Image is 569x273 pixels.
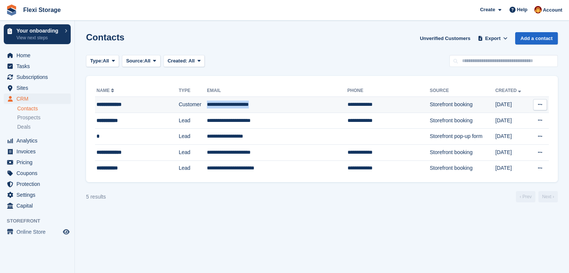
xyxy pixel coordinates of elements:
[534,6,542,13] img: Andrew Bett
[16,61,61,71] span: Tasks
[430,97,495,113] td: Storefront booking
[179,113,207,129] td: Lead
[4,72,71,82] a: menu
[485,35,501,42] span: Export
[514,191,559,202] nav: Page
[6,4,17,16] img: stora-icon-8386f47178a22dfd0bd8f6a31ec36ba5ce8667c1dd55bd0f319d3a0aa187defe.svg
[495,113,529,129] td: [DATE]
[517,6,527,13] span: Help
[16,190,61,200] span: Settings
[543,6,562,14] span: Account
[16,168,61,178] span: Coupons
[4,179,71,189] a: menu
[417,32,473,45] a: Unverified Customers
[17,114,40,121] span: Prospects
[4,50,71,61] a: menu
[4,168,71,178] a: menu
[62,227,71,236] a: Preview store
[16,34,61,41] p: View next steps
[430,113,495,129] td: Storefront booking
[495,129,529,145] td: [DATE]
[144,57,151,65] span: All
[16,28,61,33] p: Your onboarding
[179,129,207,145] td: Lead
[16,50,61,61] span: Home
[4,200,71,211] a: menu
[476,32,509,45] button: Export
[17,123,31,131] span: Deals
[179,85,207,97] th: Type
[103,57,109,65] span: All
[17,123,71,131] a: Deals
[7,217,74,225] span: Storefront
[4,135,71,146] a: menu
[4,61,71,71] a: menu
[86,32,125,42] h1: Contacts
[495,88,523,93] a: Created
[4,83,71,93] a: menu
[168,58,187,64] span: Created:
[4,190,71,200] a: menu
[495,144,529,160] td: [DATE]
[430,85,495,97] th: Source
[126,57,144,65] span: Source:
[4,227,71,237] a: menu
[16,135,61,146] span: Analytics
[163,55,205,67] button: Created: All
[430,129,495,145] td: Storefront pop-up form
[86,193,106,201] div: 5 results
[179,160,207,176] td: Lead
[86,55,119,67] button: Type: All
[16,83,61,93] span: Sites
[17,114,71,122] a: Prospects
[179,97,207,113] td: Customer
[4,146,71,157] a: menu
[430,144,495,160] td: Storefront booking
[17,105,71,112] a: Contacts
[515,32,558,45] a: Add a contact
[122,55,160,67] button: Source: All
[207,85,347,97] th: Email
[20,4,64,16] a: Flexi Storage
[16,146,61,157] span: Invoices
[90,57,103,65] span: Type:
[16,72,61,82] span: Subscriptions
[97,88,116,93] a: Name
[480,6,495,13] span: Create
[16,157,61,168] span: Pricing
[347,85,429,97] th: Phone
[516,191,535,202] a: Previous
[179,144,207,160] td: Lead
[495,160,529,176] td: [DATE]
[189,58,195,64] span: All
[16,227,61,237] span: Online Store
[4,157,71,168] a: menu
[16,179,61,189] span: Protection
[16,200,61,211] span: Capital
[430,160,495,176] td: Storefront booking
[4,93,71,104] a: menu
[495,97,529,113] td: [DATE]
[538,191,558,202] a: Next
[16,93,61,104] span: CRM
[4,24,71,44] a: Your onboarding View next steps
